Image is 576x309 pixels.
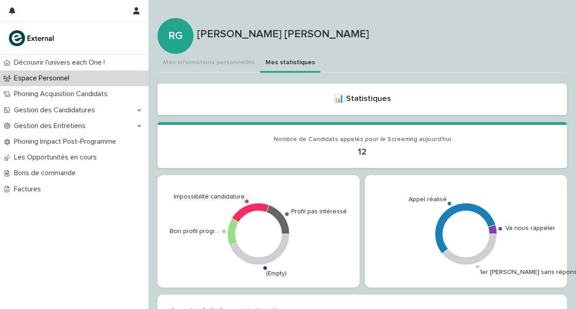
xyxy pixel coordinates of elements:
button: Mes statistiques [260,54,320,73]
text: Profil pas intéressé [291,208,347,215]
p: Phoning Acquisition Candidats [10,90,115,98]
text: (Empty) [266,271,287,277]
p: Bons de commande [10,169,83,177]
p: Factures [10,185,48,194]
text: Impossibilité candidature [174,194,245,200]
text: Bon profil progr… [170,229,219,235]
p: Les Opportunités en cours [10,153,104,162]
h2: 📊 Statistiques [334,94,391,104]
text: Va nous rappeler [505,225,555,232]
img: bc51vvfgR2QLHU84CWIQ [7,29,57,47]
p: Gestion des Entretiens [10,122,93,130]
p: Découvrir l'univers each One ! [10,58,112,67]
p: Gestion des Candidatures [10,106,102,115]
p: [PERSON_NAME] [PERSON_NAME] [197,28,563,41]
p: Espace Personnel [10,74,76,83]
button: Mes informations personnelles [157,54,260,73]
span: Nombre de Candidats appelés pour le Screening aujourd'hui [274,136,451,142]
p: 12 [168,146,556,157]
p: Phoning Impact Post-Programme [10,137,123,146]
text: Appel réalisé [409,196,447,203]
